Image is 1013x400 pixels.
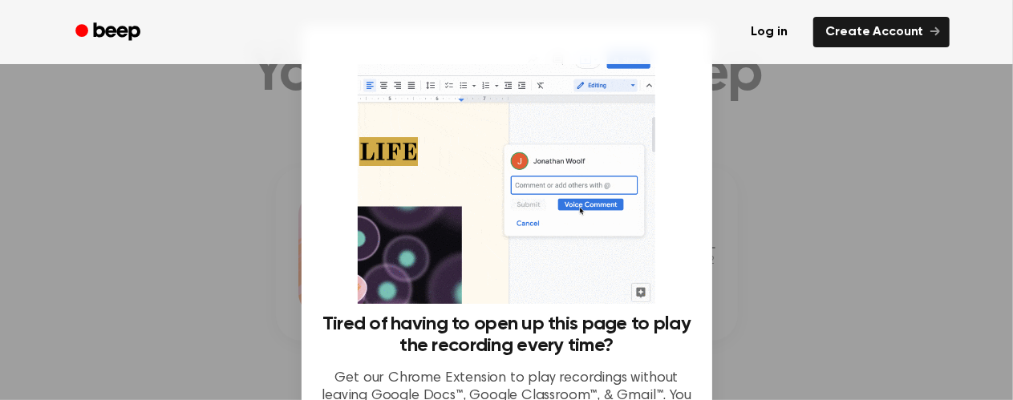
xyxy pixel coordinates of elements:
[321,313,693,357] h3: Tired of having to open up this page to play the recording every time?
[358,45,655,304] img: Beep extension in action
[735,14,804,51] a: Log in
[64,17,155,48] a: Beep
[813,17,950,47] a: Create Account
